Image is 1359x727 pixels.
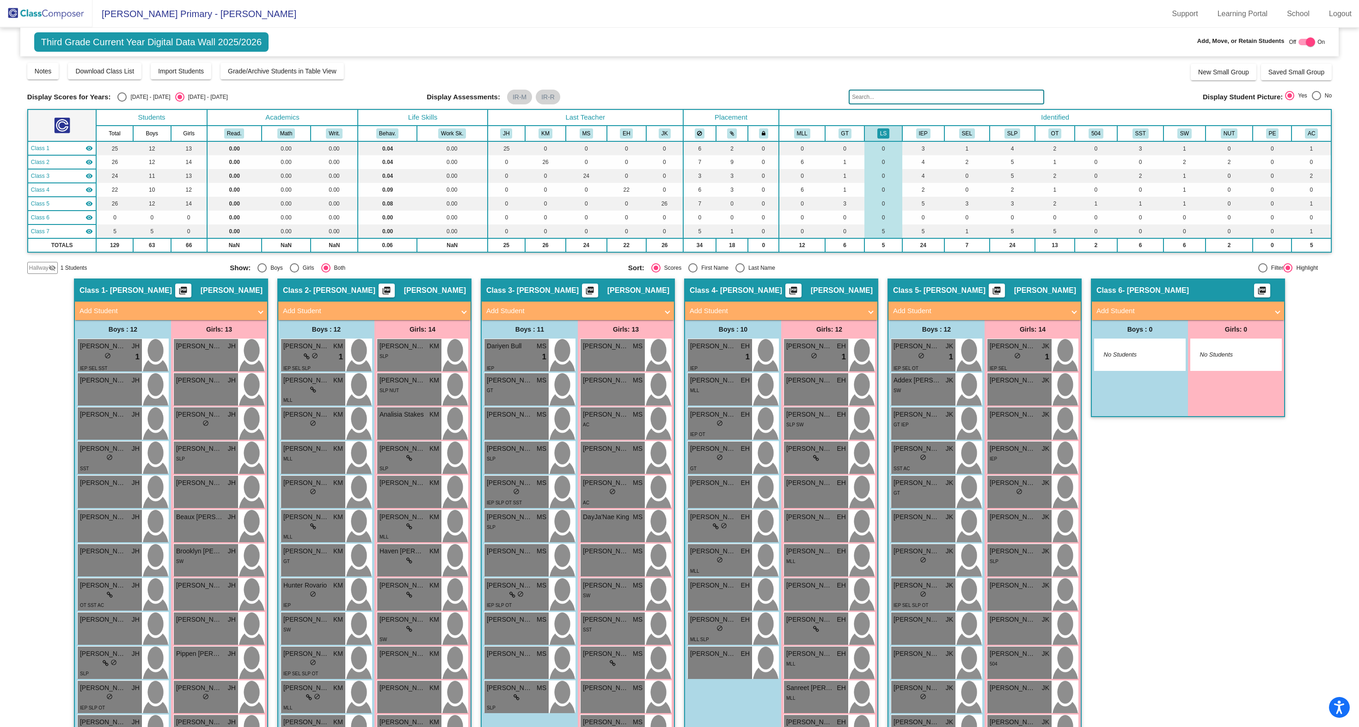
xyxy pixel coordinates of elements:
th: Parental Engagement [1253,126,1292,141]
button: Download Class List [68,63,141,79]
th: Social Emotional Learning IEP [944,126,990,141]
td: 12 [133,197,171,211]
td: 2 [1163,155,1206,169]
td: 0 [1117,155,1163,169]
td: 0.00 [207,155,262,169]
td: 2 [944,155,990,169]
td: 0.00 [262,197,311,211]
td: 0 [646,211,683,224]
td: 3 [944,197,990,211]
td: 0 [488,155,525,169]
td: 0.04 [358,169,416,183]
button: NUT [1221,128,1237,139]
mat-icon: picture_as_pdf [381,286,392,299]
button: Read. [224,128,245,139]
td: 0 [96,211,133,224]
button: Grade/Archive Students in Table View [220,63,344,79]
th: Nut Allergy [1206,126,1253,141]
td: 0 [1075,169,1118,183]
td: 24 [96,169,133,183]
td: 0 [525,211,566,224]
td: 2 [1035,141,1074,155]
span: Class 2 [31,158,49,166]
td: 0.04 [358,155,416,169]
th: Occupational Therapy IEP [1035,126,1074,141]
th: Total [96,126,133,141]
td: 1 [1292,197,1331,211]
button: Behav. [376,128,398,139]
td: 0 [748,197,779,211]
button: SLP [1004,128,1020,139]
span: Off [1289,38,1296,46]
td: 0 [646,169,683,183]
button: Print Students Details [582,284,598,297]
span: [PERSON_NAME] Primary - [PERSON_NAME] [92,6,296,21]
button: EH [620,128,633,139]
mat-panel-title: Add Student [486,306,658,316]
th: Students [96,109,207,126]
td: 3 [1117,141,1163,155]
a: Support [1165,6,1206,21]
span: Class 4 [31,186,49,194]
td: 0 [716,211,748,224]
td: 0 [864,169,902,183]
td: 3 [825,197,864,211]
td: 2 [1035,197,1074,211]
mat-icon: visibility [86,172,93,180]
button: IEP [916,128,930,139]
td: 0 [1035,211,1074,224]
td: 0 [825,141,864,155]
td: 0 [748,211,779,224]
mat-icon: picture_as_pdf [584,286,595,299]
td: 0 [944,183,990,197]
mat-icon: picture_as_pdf [991,286,1002,299]
button: AC [1305,128,1318,139]
button: Print Students Details [379,284,395,297]
td: 6 [683,141,716,155]
td: 0.00 [207,169,262,183]
td: 0 [488,183,525,197]
td: 3 [990,197,1035,211]
mat-expansion-panel-header: Add Student [482,302,674,320]
td: 0.00 [417,155,488,169]
mat-icon: visibility [86,145,93,152]
td: 1 [1035,183,1074,197]
td: 0 [748,155,779,169]
td: 10 [133,183,171,197]
td: 0 [864,197,902,211]
td: 0 [566,211,606,224]
th: Julia Harris [488,126,525,141]
a: Learning Portal [1210,6,1275,21]
td: 0.00 [262,155,311,169]
td: 0 [1253,141,1292,155]
button: Print Students Details [989,284,1005,297]
td: 3 [716,183,748,197]
td: 2 [902,183,944,197]
td: 1 [825,183,864,197]
th: Identified [779,109,1331,126]
th: Multi Language Learner [779,126,825,141]
mat-panel-title: Add Student [283,306,455,316]
td: 0.00 [358,211,416,224]
span: Display Assessments: [427,93,500,101]
td: 5 [990,155,1035,169]
td: 0 [864,155,902,169]
td: 0 [1163,211,1206,224]
td: 0 [1253,169,1292,183]
td: 0.00 [207,183,262,197]
td: 0 [864,211,902,224]
span: Download Class List [75,67,134,75]
span: Import Students [158,67,204,75]
td: 0 [716,197,748,211]
td: 13 [171,169,207,183]
td: 0 [990,211,1035,224]
td: Michelle Schulz - Schulz [28,169,97,183]
td: 0.08 [358,197,416,211]
td: 0 [864,183,902,197]
button: MLL [794,128,810,139]
td: 0 [488,197,525,211]
td: 0 [566,155,606,169]
td: 0 [1075,211,1118,224]
button: Notes [27,63,59,79]
td: 0 [1117,211,1163,224]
